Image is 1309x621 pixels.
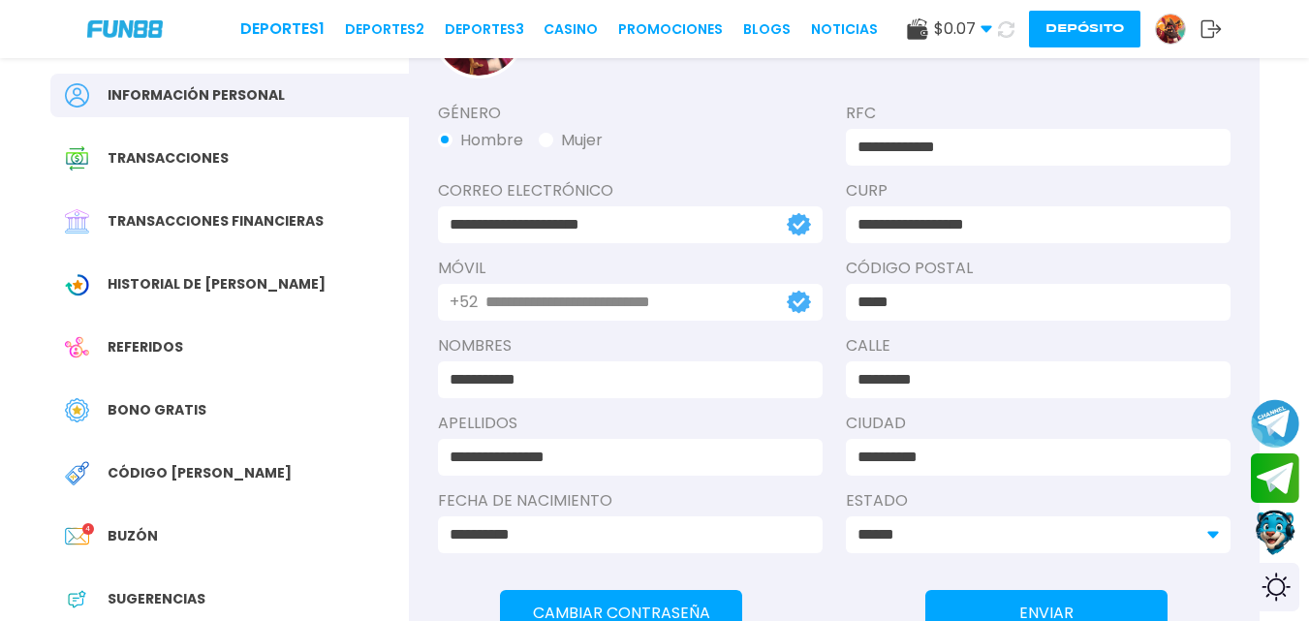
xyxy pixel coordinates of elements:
[846,412,1231,435] label: Ciudad
[846,257,1231,280] label: Código Postal
[65,524,89,548] img: Inbox
[1251,398,1299,449] button: Join telegram channel
[108,148,229,169] span: Transacciones
[438,257,823,280] label: Móvil
[345,19,424,40] a: Deportes2
[108,526,158,546] span: Buzón
[1251,453,1299,504] button: Join telegram
[450,291,478,314] p: +52
[65,461,89,485] img: Redeem Bonus
[811,19,878,40] a: NOTICIAS
[50,137,409,180] a: Transaction HistoryTransacciones
[1251,563,1299,611] div: Switch theme
[846,489,1231,512] label: Estado
[618,19,723,40] a: Promociones
[438,412,823,435] label: APELLIDOS
[50,577,409,621] a: App FeedbackSugerencias
[50,74,409,117] a: PersonalInformación personal
[108,337,183,357] span: Referidos
[108,85,285,106] span: Información personal
[438,129,523,152] button: Hombre
[438,102,823,125] label: Género
[87,20,163,37] img: Company Logo
[846,179,1231,202] label: CURP
[50,263,409,306] a: Wagering TransactionHistorial de [PERSON_NAME]
[65,587,89,611] img: App Feedback
[934,17,992,41] span: $ 0.07
[108,274,326,295] span: Historial de [PERSON_NAME]
[743,19,791,40] a: BLOGS
[50,514,409,558] a: InboxBuzón4
[1251,508,1299,558] button: Contact customer service
[108,211,324,232] span: Transacciones financieras
[108,463,292,483] span: Código [PERSON_NAME]
[65,272,89,296] img: Wagering Transaction
[50,388,409,432] a: Free BonusBono Gratis
[846,102,1231,125] label: RFC
[438,179,823,202] label: Correo electrónico
[50,451,409,495] a: Redeem BonusCódigo [PERSON_NAME]
[240,17,325,41] a: Deportes1
[438,334,823,357] label: NOMBRES
[1029,11,1140,47] button: Depósito
[82,523,94,535] p: 4
[50,200,409,243] a: Financial TransactionTransacciones financieras
[108,589,205,609] span: Sugerencias
[50,326,409,369] a: ReferralReferidos
[846,334,1231,357] label: Calle
[65,83,89,108] img: Personal
[445,19,524,40] a: Deportes3
[438,489,823,512] label: Fecha de Nacimiento
[65,146,89,171] img: Transaction History
[1155,14,1200,45] a: Avatar
[108,400,206,420] span: Bono Gratis
[544,19,598,40] a: CASINO
[65,398,89,422] img: Free Bonus
[1156,15,1185,44] img: Avatar
[65,335,89,359] img: Referral
[65,209,89,233] img: Financial Transaction
[539,129,603,152] button: Mujer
